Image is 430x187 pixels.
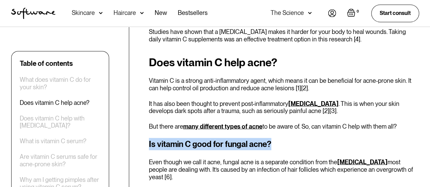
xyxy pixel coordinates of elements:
img: Software Logo [11,7,55,19]
p: Vitamin C is a strong anti-inflammatory agent, which means it can be beneficial for acne-prone sk... [149,77,419,91]
a: Open empty cart [347,8,360,18]
p: Studies have shown that a [MEDICAL_DATA] makes it harder for your body to heal wounds. Taking dai... [149,28,419,43]
h2: Does vitamin C help acne? [149,56,419,69]
p: It has also been thought to prevent post-inflammatory . This is when your skin develops dark spot... [149,100,419,114]
h3: Is vitamin C good for fungal acne? [149,138,419,150]
img: arrow down [308,10,312,16]
a: Does vitamin C help with [MEDICAL_DATA]? [20,114,101,129]
div: The Science [271,10,304,16]
img: arrow down [99,10,103,16]
p: But there are to be aware of. So, can vitamin C help with them all? [149,123,419,130]
div: Table of contents [20,59,73,68]
a: [MEDICAL_DATA] [337,158,388,165]
a: many different types of acne [183,123,262,130]
div: Skincare [72,10,95,16]
a: What is vitamin C serum? [20,137,86,145]
div: 0 [355,8,360,15]
a: home [11,7,55,19]
a: Are vitamin C serums safe for acne-prone skin? [20,153,101,167]
a: [MEDICAL_DATA] [288,100,339,107]
a: Does vitamin C help acne? [20,99,89,106]
a: Start consult [371,4,419,22]
p: Even though we call it acne, fungal acne is a separate condition from the most people are dealing... [149,158,419,180]
img: arrow down [140,10,144,16]
div: Haircare [114,10,136,16]
a: What does vitamin C do for your skin? [20,76,101,90]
